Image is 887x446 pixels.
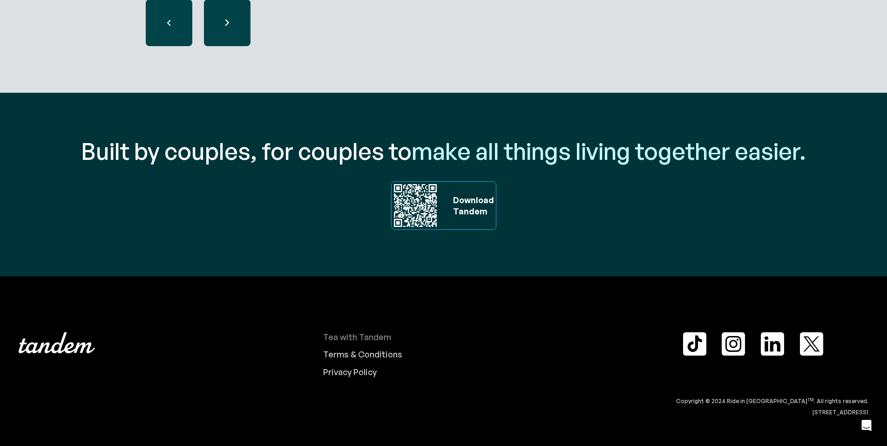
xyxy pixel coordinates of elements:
span: make all things living together easier. [412,136,806,165]
a: Privacy Policy [323,367,676,377]
a: Tea with Tandem [323,332,676,343]
div: Copyright © 2024 Ride in [GEOGRAPHIC_DATA] . All rights reserved. [STREET_ADDRESS] [19,396,868,418]
iframe: Intercom live chat [855,414,878,437]
div: Terms & Conditions [323,350,402,360]
a: Terms & Conditions [323,350,676,360]
sup: TM [807,397,814,402]
div: Tea with Tandem [323,332,391,343]
div: Download ‍ Tandem [448,194,494,217]
div: Privacy Policy [323,367,377,377]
